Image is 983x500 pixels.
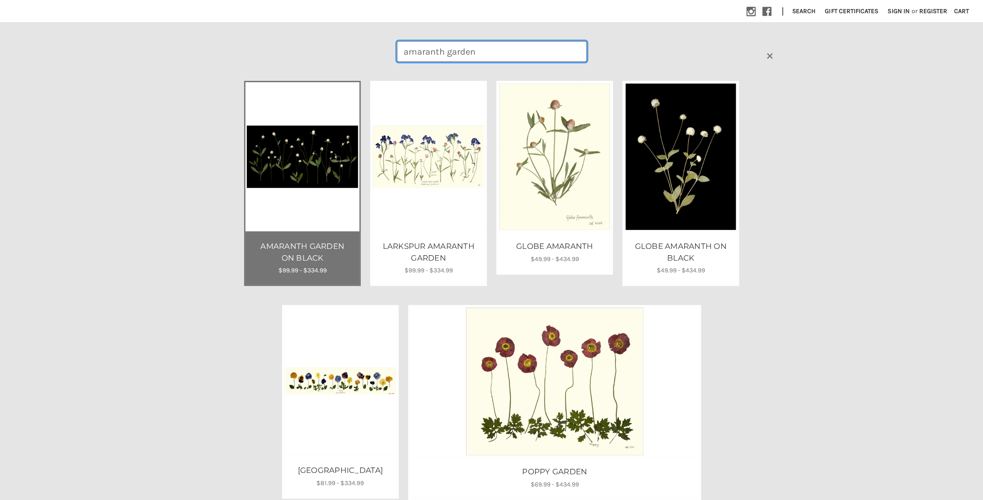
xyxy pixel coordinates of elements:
[778,5,787,19] li: |
[404,266,453,274] span: $99.99 - $334.99
[954,7,969,15] span: Cart
[419,466,691,478] a: POPPY GARDEN, Price range from $69.99 to $434.99
[293,465,388,477] a: PANSY GARDEN, Price range from $81.99 to $334.99
[657,266,705,274] span: $49.99 - $434.99
[373,84,484,230] a: LARKSPUR AMARANTH GARDEN, Price range from $99.99 to $334.99
[247,84,358,230] a: AMARANTH GARDEN ON BLACK, Price range from $99.99 to $334.99
[507,241,602,252] a: GLOBE AMARANTH, Price range from $49.99 to $434.99
[499,84,610,230] img: Unframed
[397,41,587,62] input: Search the store
[448,308,661,455] img: Unframed
[316,479,364,487] span: $81.99 - $334.99
[531,255,579,263] span: $49.99 - $434.99
[278,266,327,274] span: $99.99 - $334.99
[633,241,728,264] a: GLOBE AMARANTH ON BLACK, Price range from $49.99 to $434.99
[247,126,358,188] img: Unframed
[766,47,774,63] span: ×
[625,84,736,230] img: Unframed
[381,241,476,264] a: LARKSPUR AMARANTH GARDEN, Price range from $99.99 to $334.99
[411,308,699,455] a: POPPY GARDEN, Price range from $69.99 to $434.99
[625,84,736,230] a: GLOBE AMARANTH ON BLACK, Price range from $49.99 to $434.99
[255,241,350,264] a: AMARANTH GARDEN ON BLACK, Price range from $99.99 to $334.99
[285,308,396,454] a: PANSY GARDEN, Price range from $81.99 to $334.99
[531,481,579,488] span: $69.99 - $434.99
[285,367,396,395] img: Unframed
[910,6,918,16] span: or
[499,84,610,230] a: GLOBE AMARANTH, Price range from $49.99 to $434.99
[373,126,484,188] img: Unframed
